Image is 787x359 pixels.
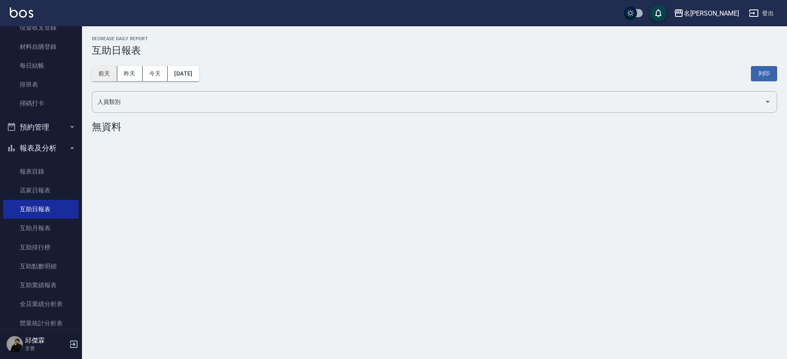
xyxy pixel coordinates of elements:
[3,257,79,276] a: 互助點數明細
[3,276,79,295] a: 互助業績報表
[92,36,777,41] h2: Decrease Daily Report
[684,8,739,18] div: 名[PERSON_NAME]
[143,66,168,81] button: 今天
[746,6,777,21] button: 登出
[3,162,79,181] a: 報表目錄
[751,66,777,81] button: 列印
[3,117,79,138] button: 預約管理
[3,238,79,257] a: 互助排行榜
[92,66,117,81] button: 前天
[10,7,33,18] img: Logo
[96,95,761,109] input: 人員名稱
[3,94,79,113] a: 掃碼打卡
[3,37,79,56] a: 材料自購登錄
[3,314,79,333] a: 營業統計分析表
[25,336,67,345] h5: 邱傑霖
[671,5,742,22] button: 名[PERSON_NAME]
[3,137,79,159] button: 報表及分析
[117,66,143,81] button: 昨天
[92,121,777,133] div: 無資料
[25,345,67,352] p: 主管
[3,295,79,313] a: 全店業績分析表
[92,45,777,56] h3: 互助日報表
[7,336,23,352] img: Person
[3,181,79,200] a: 店家日報表
[761,95,774,108] button: Open
[3,200,79,219] a: 互助日報表
[3,18,79,37] a: 現金收支登錄
[168,66,199,81] button: [DATE]
[3,56,79,75] a: 每日結帳
[3,219,79,238] a: 互助月報表
[650,5,666,21] button: save
[3,75,79,94] a: 排班表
